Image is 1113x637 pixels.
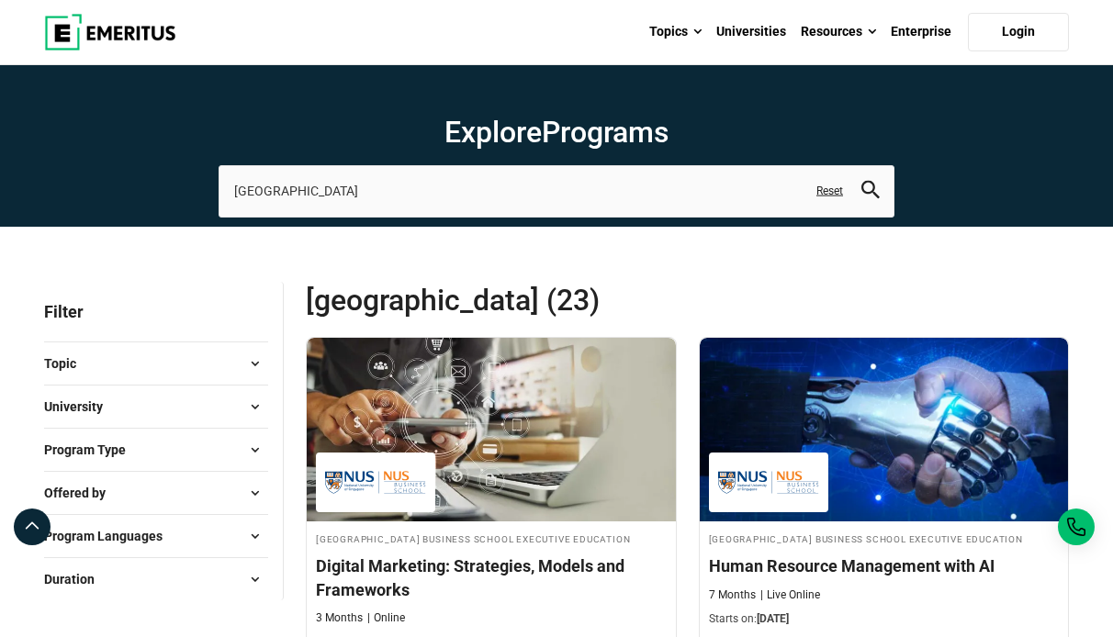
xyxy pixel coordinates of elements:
[44,479,268,507] button: Offered by
[44,397,118,417] span: University
[316,610,363,626] p: 3 Months
[44,350,268,377] button: Topic
[219,114,894,151] h1: Explore
[816,184,843,199] a: Reset search
[44,483,120,503] span: Offered by
[219,165,894,217] input: search-page
[709,611,1060,627] p: Starts on:
[861,185,880,203] a: search
[316,531,667,546] h4: [GEOGRAPHIC_DATA] Business School Executive Education
[44,393,268,420] button: University
[709,554,1060,577] h4: Human Resource Management with AI
[709,531,1060,546] h4: [GEOGRAPHIC_DATA] Business School Executive Education
[44,440,141,460] span: Program Type
[718,462,819,503] img: National University of Singapore Business School Executive Education
[709,587,756,603] p: 7 Months
[44,282,268,341] p: Filter
[44,353,91,374] span: Topic
[700,338,1069,637] a: Human Resources Course by National University of Singapore Business School Executive Education - ...
[542,115,669,150] span: Programs
[306,282,688,318] span: [GEOGRAPHIC_DATA] (23)
[861,181,880,202] button: search
[44,565,268,593] button: Duration
[44,522,268,550] button: Program Languages
[44,436,268,464] button: Program Type
[757,612,789,625] span: [DATE]
[700,338,1069,521] img: Human Resource Management with AI | Online Human Resources Course
[760,587,820,603] p: Live Online
[44,526,177,546] span: Program Languages
[325,462,426,503] img: National University of Singapore Business School Executive Education
[307,338,676,521] img: Digital Marketing: Strategies, Models and Frameworks | Online Digital Marketing Course
[316,554,667,600] h4: Digital Marketing: Strategies, Models and Frameworks
[367,610,405,626] p: Online
[44,569,109,589] span: Duration
[968,13,1069,51] a: Login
